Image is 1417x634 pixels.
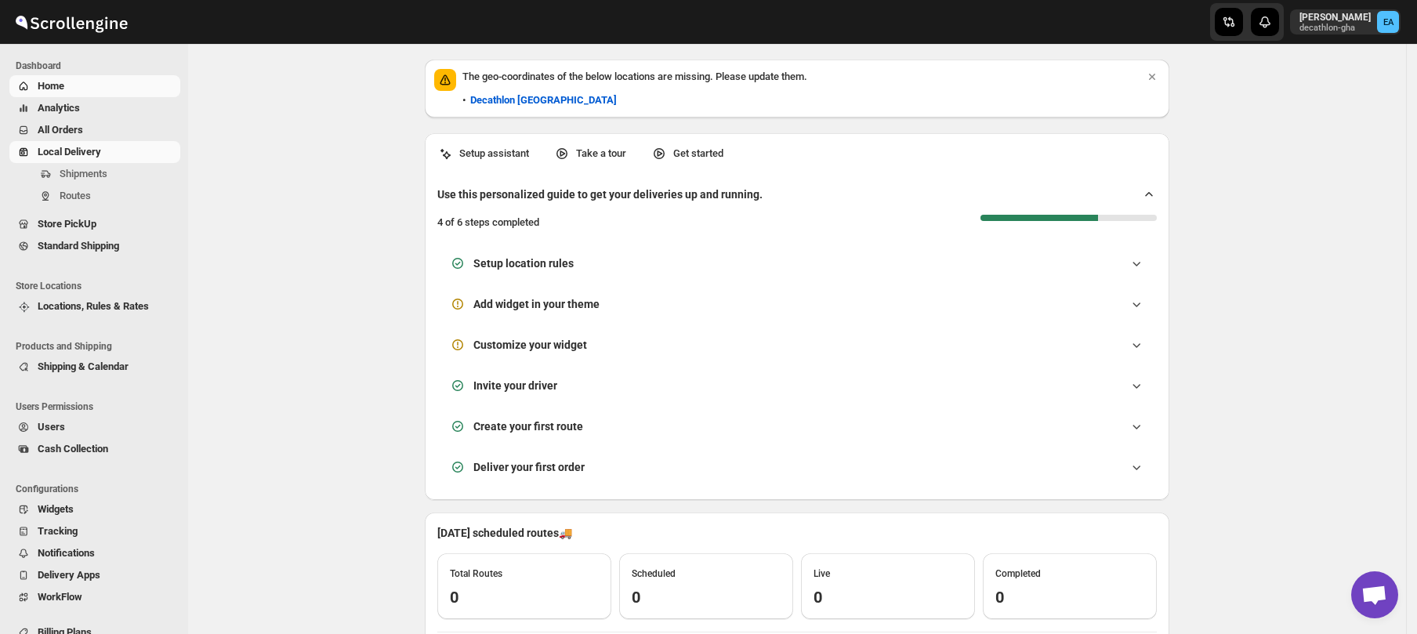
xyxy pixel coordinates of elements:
[9,520,180,542] button: Tracking
[9,97,180,119] button: Analytics
[1351,571,1398,618] div: Open chat
[473,296,600,312] h3: Add widget in your theme
[1141,66,1163,88] button: Dismiss notification
[1383,17,1394,27] text: EA
[437,215,539,230] p: 4 of 6 steps completed
[38,503,74,515] span: Widgets
[9,75,180,97] button: Home
[995,568,1041,579] span: Completed
[632,588,781,607] h3: 0
[632,568,676,579] span: Scheduled
[16,400,180,413] span: Users Permissions
[9,356,180,378] button: Shipping & Calendar
[16,340,180,353] span: Products and Shipping
[473,255,574,271] h3: Setup location rules
[576,146,626,161] p: Take a tour
[38,218,96,230] span: Store PickUp
[470,94,617,106] b: Decathlon [GEOGRAPHIC_DATA]
[16,60,180,72] span: Dashboard
[437,525,1157,541] p: [DATE] scheduled routes 🚚
[38,421,65,433] span: Users
[1290,9,1401,34] button: User menu
[9,416,180,438] button: Users
[9,295,180,317] button: Locations, Rules & Rates
[38,569,100,581] span: Delivery Apps
[473,418,583,434] h3: Create your first route
[814,568,830,579] span: Live
[60,190,91,201] span: Routes
[450,568,502,579] span: Total Routes
[473,378,557,393] h3: Invite your driver
[473,459,585,475] h3: Deliver your first order
[450,588,599,607] h3: 0
[9,163,180,185] button: Shipments
[38,146,101,158] span: Local Delivery
[473,337,587,353] h3: Customize your widget
[38,80,64,92] span: Home
[9,185,180,207] button: Routes
[9,498,180,520] button: Widgets
[38,240,119,252] span: Standard Shipping
[38,102,80,114] span: Analytics
[9,586,180,608] button: WorkFlow
[38,124,83,136] span: All Orders
[437,187,763,202] h2: Use this personalized guide to get your deliveries up and running.
[461,88,626,113] button: Decathlon [GEOGRAPHIC_DATA]
[9,119,180,141] button: All Orders
[38,525,78,537] span: Tracking
[814,588,962,607] h3: 0
[38,300,149,312] span: Locations, Rules & Rates
[38,443,108,455] span: Cash Collection
[38,547,95,559] span: Notifications
[1299,11,1371,24] p: [PERSON_NAME]
[16,483,180,495] span: Configurations
[9,438,180,460] button: Cash Collection
[459,146,529,161] p: Setup assistant
[1299,24,1371,33] p: decathlon-gha
[60,168,107,179] span: Shipments
[16,280,180,292] span: Store Locations
[462,69,1144,85] p: The geo-coordinates of the below locations are missing. Please update them.
[38,591,82,603] span: WorkFlow
[38,360,129,372] span: Shipping & Calendar
[9,542,180,564] button: Notifications
[462,92,617,108] div: •
[13,2,130,42] img: ScrollEngine
[995,588,1144,607] h3: 0
[673,146,723,161] p: Get started
[1377,11,1399,33] span: Emmanuel Adu-Mensah
[9,564,180,586] button: Delivery Apps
